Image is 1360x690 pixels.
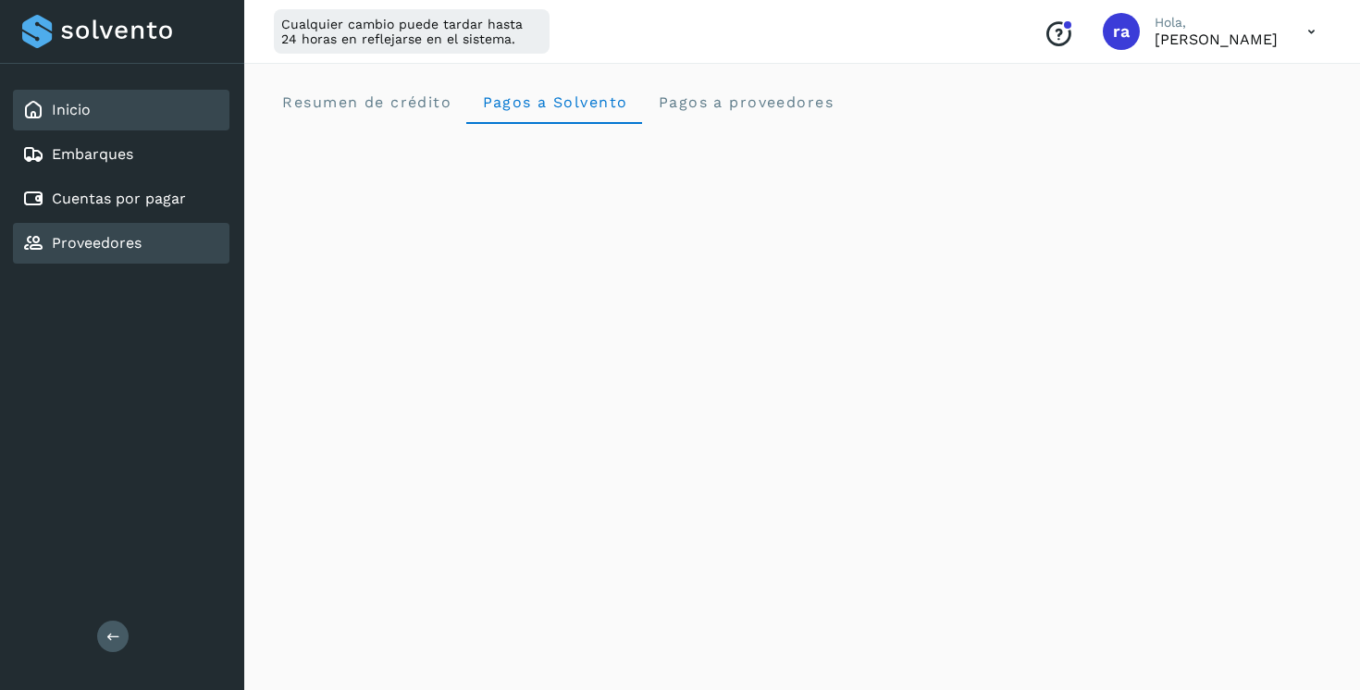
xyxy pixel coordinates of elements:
div: Embarques [13,134,229,175]
a: Cuentas por pagar [52,190,186,207]
span: Pagos a proveedores [657,93,834,111]
div: Cuentas por pagar [13,179,229,219]
a: Inicio [52,101,91,118]
p: raziel alfredo fragoso [1155,31,1278,48]
a: Embarques [52,145,133,163]
span: Pagos a Solvento [481,93,627,111]
a: Proveedores [52,234,142,252]
div: Cualquier cambio puede tardar hasta 24 horas en reflejarse en el sistema. [274,9,550,54]
div: Inicio [13,90,229,130]
div: Proveedores [13,223,229,264]
p: Hola, [1155,15,1278,31]
span: Resumen de crédito [281,93,451,111]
